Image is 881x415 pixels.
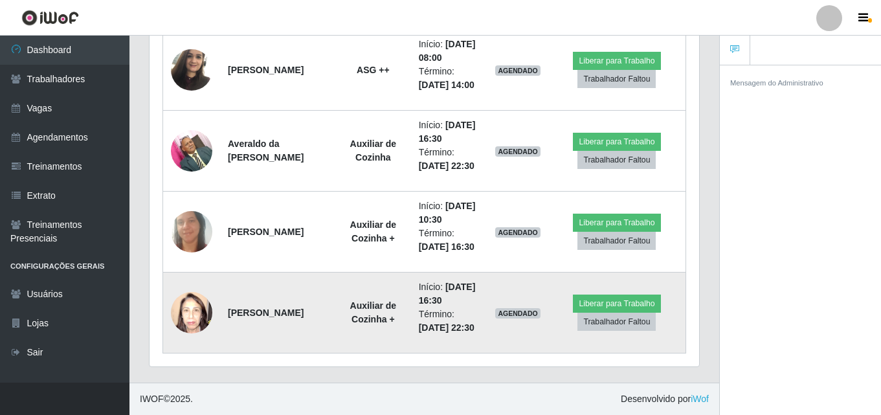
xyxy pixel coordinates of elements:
li: Término: [419,65,480,92]
time: [DATE] 16:30 [419,120,476,144]
button: Liberar para Trabalho [573,52,660,70]
span: AGENDADO [495,308,541,319]
button: Trabalhador Faltou [577,313,656,331]
time: [DATE] 16:30 [419,241,474,252]
span: Desenvolvido por [621,392,709,406]
button: Liberar para Trabalho [573,133,660,151]
li: Término: [419,146,480,173]
strong: Averaldo da [PERSON_NAME] [228,139,304,163]
li: Início: [419,38,480,65]
img: 1697117733428.jpeg [171,123,212,178]
time: [DATE] 08:00 [419,39,476,63]
img: CoreUI Logo [21,10,79,26]
span: AGENDADO [495,65,541,76]
li: Término: [419,308,480,335]
button: Trabalhador Faltou [577,70,656,88]
button: Trabalhador Faltou [577,151,656,169]
li: Início: [419,280,480,308]
time: [DATE] 22:30 [419,161,474,171]
button: Liberar para Trabalho [573,214,660,232]
strong: ASG ++ [357,65,390,75]
li: Término: [419,227,480,254]
strong: [PERSON_NAME] [228,308,304,318]
span: IWOF [140,394,164,404]
span: AGENDADO [495,227,541,238]
span: AGENDADO [495,146,541,157]
small: Mensagem do Administrativo [730,79,823,87]
button: Liberar para Trabalho [573,295,660,313]
time: [DATE] 16:30 [419,282,476,306]
img: 1748573558798.jpeg [171,42,212,97]
strong: Auxiliar de Cozinha + [350,219,397,243]
strong: Auxiliar de Cozinha + [350,300,397,324]
button: Trabalhador Faltou [577,232,656,250]
time: [DATE] 10:30 [419,201,476,225]
img: 1705655847886.jpeg [171,189,212,274]
time: [DATE] 14:00 [419,80,474,90]
strong: Auxiliar de Cozinha [350,139,397,163]
time: [DATE] 22:30 [419,322,474,333]
strong: [PERSON_NAME] [228,227,304,237]
li: Início: [419,199,480,227]
li: Início: [419,118,480,146]
span: © 2025 . [140,392,193,406]
a: iWof [691,394,709,404]
img: 1697073177270.jpeg [171,286,212,341]
strong: [PERSON_NAME] [228,65,304,75]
